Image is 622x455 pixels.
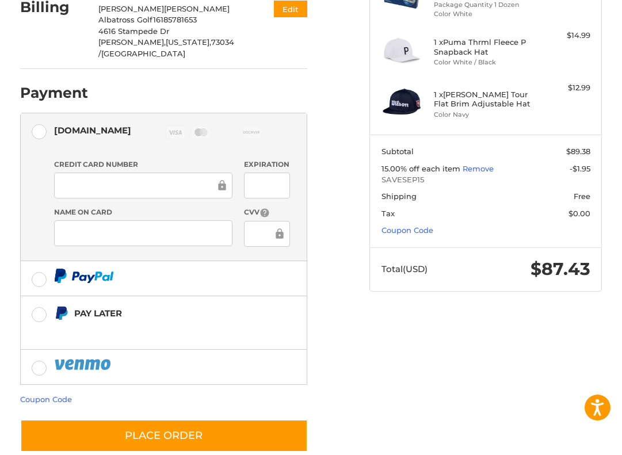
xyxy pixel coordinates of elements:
[434,9,536,19] li: Color White
[531,258,590,280] span: $87.43
[570,164,590,173] span: -$1.95
[434,110,536,120] li: Color Navy
[434,90,536,109] h4: 1 x [PERSON_NAME] Tour Flat Brim Adjustable Hat
[101,49,185,58] span: [GEOGRAPHIC_DATA]
[164,4,230,13] span: [PERSON_NAME]
[381,209,395,218] span: Tax
[434,37,536,56] h4: 1 x Puma Thrml Fleece P Snapback Hat
[381,147,414,156] span: Subtotal
[98,37,234,58] span: 73034 /
[244,207,291,218] label: CVV
[574,192,590,201] span: Free
[20,395,72,404] a: Coupon Code
[54,269,114,283] img: PayPal icon
[54,207,232,217] label: Name on Card
[20,419,308,452] button: Place Order
[54,121,131,140] div: [DOMAIN_NAME]
[98,37,166,47] span: [PERSON_NAME],
[381,263,428,274] span: Total (USD)
[566,147,590,156] span: $89.38
[74,304,290,323] div: Pay Later
[463,164,494,173] a: Remove
[538,30,590,41] div: $14.99
[381,192,417,201] span: Shipping
[381,164,463,173] span: 15.00% off each item
[244,159,291,170] label: Expiration
[98,15,153,24] span: Albatross Golf
[153,15,197,24] span: 16185781653
[166,37,211,47] span: [US_STATE],
[20,84,88,102] h2: Payment
[538,82,590,94] div: $12.99
[434,58,536,67] li: Color White / Black
[54,159,232,170] label: Credit Card Number
[98,26,169,36] span: 4616 Stampede Dr
[54,306,68,320] img: Pay Later icon
[381,225,433,235] a: Coupon Code
[98,4,164,13] span: [PERSON_NAME]
[568,209,590,218] span: $0.00
[54,326,290,335] iframe: PayPal Message 1
[54,357,113,372] img: PayPal icon
[274,1,307,17] button: Edit
[381,174,590,186] span: SAVESEP15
